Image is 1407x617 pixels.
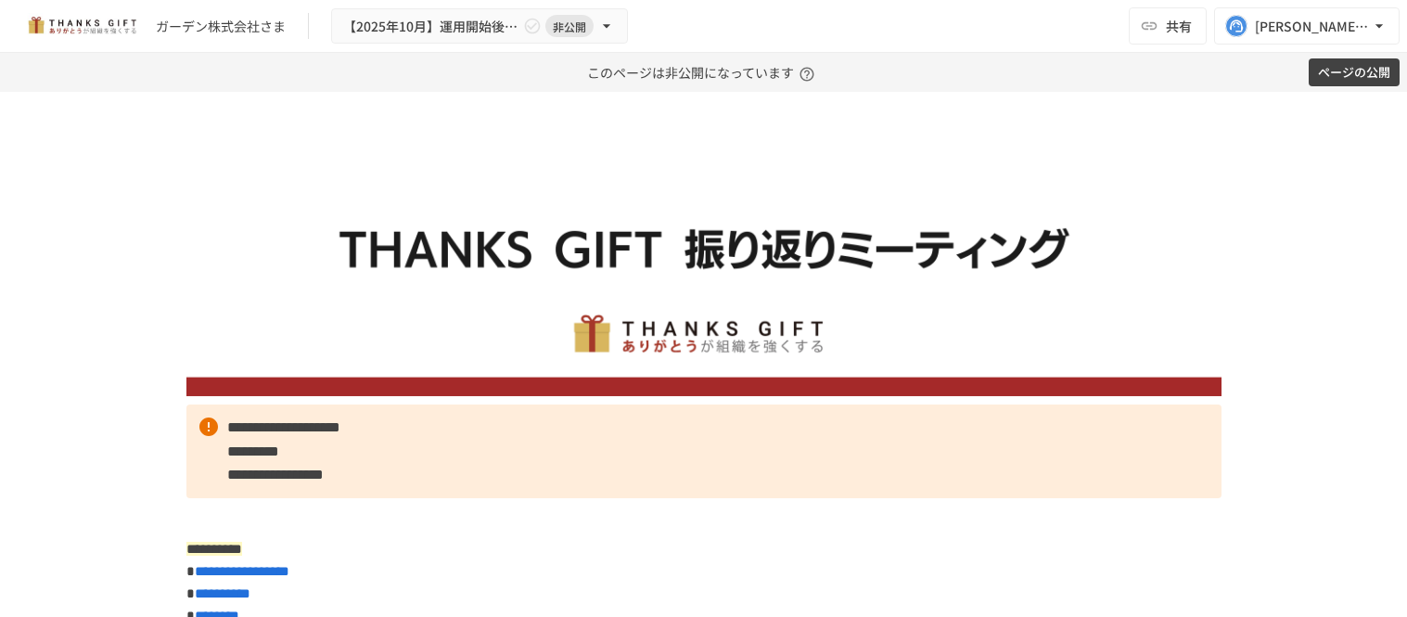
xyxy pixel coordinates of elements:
div: [PERSON_NAME][EMAIL_ADDRESS][DOMAIN_NAME] [1255,15,1370,38]
button: ページの公開 [1309,58,1400,87]
img: mMP1OxWUAhQbsRWCurg7vIHe5HqDpP7qZo7fRoNLXQh [22,11,141,41]
button: [PERSON_NAME][EMAIL_ADDRESS][DOMAIN_NAME] [1214,7,1400,45]
span: 非公開 [545,17,594,36]
p: このページは非公開になっています [587,53,820,92]
img: ywjCEzGaDRs6RHkpXm6202453qKEghjSpJ0uwcQsaCz [186,137,1222,396]
span: 共有 [1166,16,1192,36]
span: 【2025年10月】運用開始後振り返りミーティング [343,15,519,38]
button: 共有 [1129,7,1207,45]
button: 【2025年10月】運用開始後振り返りミーティング非公開 [331,8,628,45]
div: ガーデン株式会社さま [156,17,286,36]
